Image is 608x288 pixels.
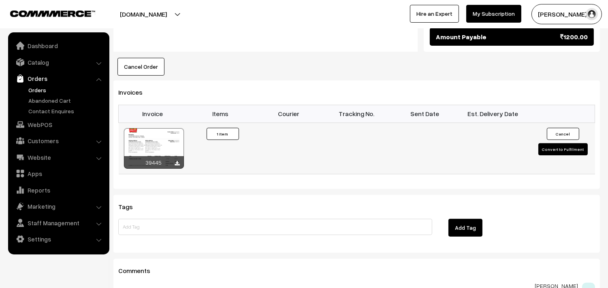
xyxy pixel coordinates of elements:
button: Add Tag [448,219,482,237]
span: Amount Payable [436,32,486,42]
a: Apps [10,166,107,181]
a: WebPOS [10,117,107,132]
a: Hire an Expert [410,5,459,23]
span: Tags [118,203,143,211]
th: Items [187,105,255,123]
button: Cancel Order [117,58,164,76]
a: Marketing [10,199,107,214]
a: Dashboard [10,38,107,53]
a: Website [10,150,107,165]
button: [PERSON_NAME] s… [531,4,602,24]
span: Comments [118,267,160,275]
div: 39445 [124,156,184,169]
span: 1200.00 [560,32,588,42]
th: Sent Date [391,105,459,123]
a: Orders [10,71,107,86]
th: Est. Delivery Date [459,105,527,123]
button: Convert to Fulfilment [538,143,588,155]
img: COMMMERCE [10,11,95,17]
button: 1 Item [207,128,239,140]
a: Orders [26,86,107,94]
img: user [586,8,598,20]
button: [DOMAIN_NAME] [92,4,195,24]
th: Courier [255,105,323,123]
th: Invoice [119,105,187,123]
a: Catalog [10,55,107,70]
button: Cancel [547,128,579,140]
th: Tracking No. [323,105,391,123]
a: Abandoned Cart [26,96,107,105]
a: Reports [10,183,107,197]
a: Staff Management [10,216,107,230]
a: Settings [10,232,107,246]
a: Customers [10,133,107,148]
a: COMMMERCE [10,8,81,18]
span: Invoices [118,88,152,96]
a: My Subscription [466,5,521,23]
a: Contact Enquires [26,107,107,115]
input: Add Tag [118,219,432,235]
